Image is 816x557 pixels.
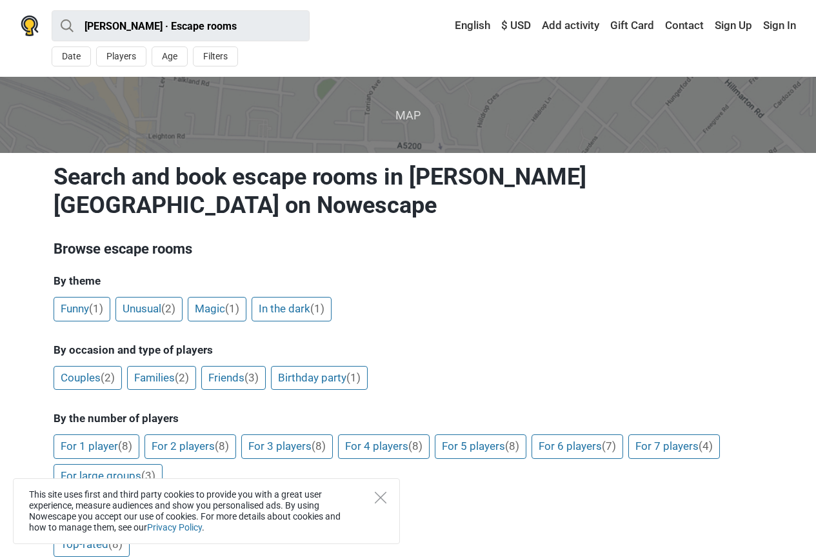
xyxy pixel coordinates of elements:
[54,163,763,219] h1: Search and book escape rooms in [PERSON_NAME][GEOGRAPHIC_DATA] on Nowescape
[201,366,266,390] a: Friends(3)
[54,274,763,287] h5: By theme
[54,510,763,523] h5: By price and rating
[54,532,130,557] a: Top-rated(8)
[188,297,246,321] a: Magic(1)
[539,14,602,37] a: Add activity
[141,469,155,482] span: (3)
[147,522,202,532] a: Privacy Policy
[89,302,103,315] span: (1)
[244,371,259,384] span: (3)
[435,434,526,459] a: For 5 players(8)
[127,366,196,390] a: Families(2)
[532,434,623,459] a: For 6 players(7)
[54,343,763,356] h5: By occasion and type of players
[408,440,423,452] span: (8)
[346,371,361,384] span: (1)
[118,440,132,452] span: (8)
[101,371,115,384] span: (2)
[13,478,400,544] div: This site uses first and third party cookies to provide you with a great user experience, measure...
[375,492,386,503] button: Close
[760,14,796,37] a: Sign In
[446,21,455,30] img: English
[52,46,91,66] button: Date
[144,434,236,459] a: For 2 players(8)
[699,440,713,452] span: (4)
[443,14,493,37] a: English
[54,239,763,259] h3: Browse escape rooms
[310,302,324,315] span: (1)
[54,366,122,390] a: Couples(2)
[215,440,229,452] span: (8)
[175,371,189,384] span: (2)
[21,15,39,36] img: Nowescape logo
[225,302,239,315] span: (1)
[241,434,333,459] a: For 3 players(8)
[271,366,368,390] a: Birthday party(1)
[312,440,326,452] span: (8)
[338,434,430,459] a: For 4 players(8)
[108,538,123,551] span: (8)
[161,302,175,315] span: (2)
[628,434,720,459] a: For 7 players(4)
[498,14,534,37] a: $ USD
[602,440,616,452] span: (7)
[505,440,519,452] span: (8)
[54,297,110,321] a: Funny(1)
[54,412,763,425] h5: By the number of players
[115,297,183,321] a: Unusual(2)
[252,297,332,321] a: In the dark(1)
[193,46,238,66] button: Filters
[54,434,139,459] a: For 1 player(8)
[52,10,310,41] input: try “London”
[662,14,707,37] a: Contact
[54,464,163,489] a: For large groups(3)
[607,14,657,37] a: Gift Card
[96,46,146,66] button: Players
[712,14,755,37] a: Sign Up
[152,46,188,66] button: Age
